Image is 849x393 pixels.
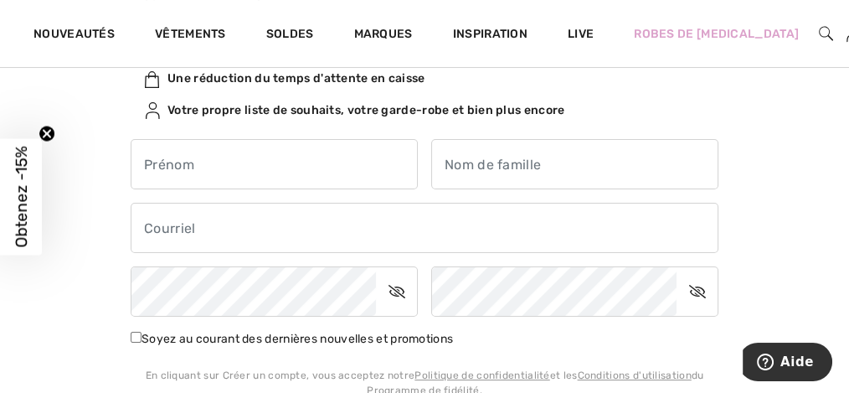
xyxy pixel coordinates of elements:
img: faster.svg [144,71,161,88]
a: Nouveautés [33,27,115,44]
a: Vêtements [155,27,226,44]
input: Nom de famille [431,139,718,189]
input: Courriel [131,203,718,253]
label: Soyez au courant des dernières nouvelles et promotions [131,330,453,348]
input: Soyez au courant des dernières nouvelles et promotions [131,332,141,343]
img: recherche [819,23,833,44]
span: Inspiration [453,27,527,44]
img: ownWishlist.svg [144,102,161,119]
iframe: Ouvre un widget dans lequel vous pouvez trouver plus d’informations [743,343,832,385]
a: Robes de [MEDICAL_DATA] [634,25,799,43]
input: Prénom [131,139,418,189]
a: Marques [354,27,413,44]
a: Conditions d'utilisation [578,370,692,381]
a: Soldes [266,27,314,44]
a: Live [568,25,594,43]
button: Close teaser [39,125,55,142]
span: Obtenez -15% [12,146,31,247]
div: Votre propre liste de souhaits, votre garde-robe et bien plus encore [144,101,705,119]
a: Politique de confidentialité [414,370,549,381]
div: Une réduction du temps d'attente en caisse [144,70,705,87]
